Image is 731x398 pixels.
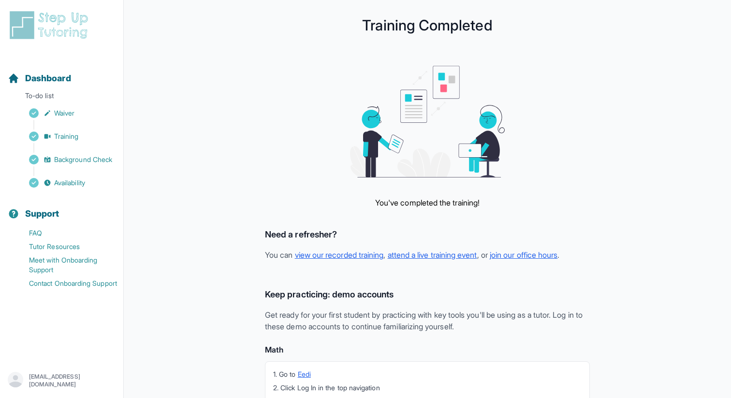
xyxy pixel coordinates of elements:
img: logo [8,10,94,41]
span: Support [25,207,59,221]
a: view our recorded training [295,250,384,260]
h1: Training Completed [143,19,712,31]
p: You've completed the training! [375,197,480,208]
li: 2. Click Log In in the top navigation [273,383,582,393]
button: Dashboard [4,56,119,89]
a: Contact Onboarding Support [8,277,123,290]
span: Availability [54,178,85,188]
a: Eedi [298,370,311,378]
img: meeting graphic [350,66,505,177]
a: FAQ [8,226,123,240]
a: join our office hours [490,250,557,260]
h3: Need a refresher? [265,228,590,241]
a: Meet with Onboarding Support [8,253,123,277]
a: Training [8,130,123,143]
a: Availability [8,176,123,190]
a: attend a live training event [388,250,477,260]
p: Get ready for your first student by practicing with key tools you'll be using as a tutor. Log in ... [265,309,590,332]
p: To-do list [4,91,119,104]
h3: Keep practicing: demo accounts [265,288,590,301]
span: Waiver [54,108,74,118]
span: Background Check [54,155,112,164]
a: Waiver [8,106,123,120]
p: You can , , or . [265,249,590,261]
span: Dashboard [25,72,71,85]
button: Support [4,192,119,224]
li: 1. Go to [273,369,582,379]
a: Background Check [8,153,123,166]
a: Dashboard [8,72,71,85]
button: [EMAIL_ADDRESS][DOMAIN_NAME] [8,372,116,389]
p: [EMAIL_ADDRESS][DOMAIN_NAME] [29,373,116,388]
a: Tutor Resources [8,240,123,253]
h4: Math [265,344,590,355]
span: Training [54,132,79,141]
